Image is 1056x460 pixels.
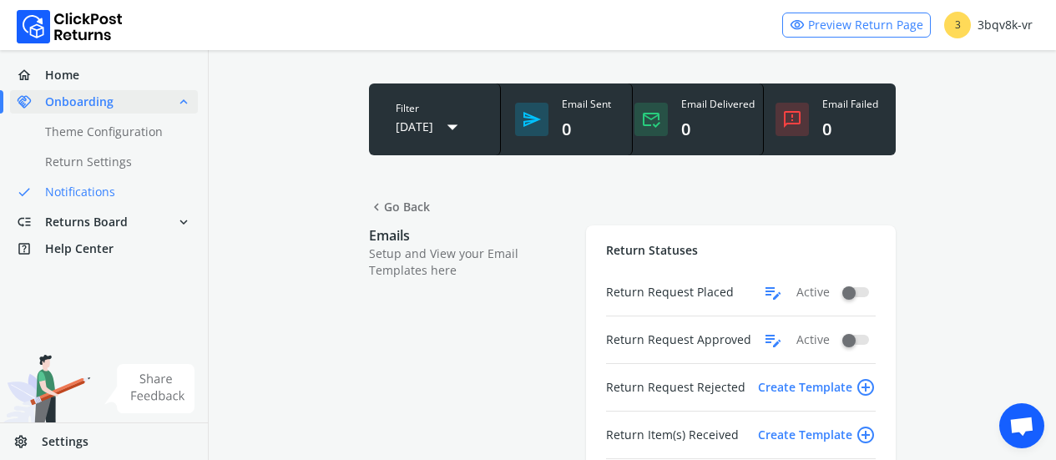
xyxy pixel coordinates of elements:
[681,98,755,111] div: Email Delivered
[796,331,830,348] span: Active
[822,98,878,111] div: Email Failed
[17,210,45,234] span: low_priority
[45,67,79,83] span: Home
[13,430,42,453] span: settings
[10,63,198,87] a: homeHome
[17,63,45,87] span: home
[369,245,569,279] p: Setup and View your Email Templates here
[382,102,487,115] div: Filter
[944,12,1033,38] div: 3bqv8k-vr
[440,112,465,142] span: arrow_drop_down
[562,118,611,141] div: 0
[758,422,876,448] span: Create Template
[606,242,876,259] p: Return Statuses
[681,118,755,141] div: 0
[10,120,218,144] a: Theme Configuration
[10,237,198,260] a: help_centerHelp Center
[176,210,191,234] span: expand_more
[790,13,805,37] span: visibility
[822,118,878,141] div: 0
[606,331,751,348] span: Return Request Approved
[562,98,611,111] div: Email Sent
[369,195,430,219] span: Go Back
[45,240,114,257] span: Help Center
[382,112,487,142] button: [DATE]arrow_drop_down
[758,374,876,401] span: Create Template
[45,94,114,110] span: Onboarding
[796,284,830,301] span: Active
[45,214,128,230] span: Returns Board
[999,403,1044,448] a: Open chat
[606,284,734,301] span: Return Request Placed
[856,374,876,401] span: add_circle_outline
[17,180,32,204] span: done
[606,379,745,396] span: Return Request Rejected
[369,225,569,245] p: Emails
[369,195,384,219] span: chevron_left
[782,13,931,38] a: visibilityPreview Return Page
[17,90,45,114] span: handshake
[763,326,783,353] span: edit_note
[42,433,88,450] span: Settings
[17,10,123,43] img: Logo
[856,422,876,448] span: add_circle_outline
[17,237,45,260] span: help_center
[104,364,195,413] img: share feedback
[606,427,739,443] span: Return Item(s) Received
[10,180,218,204] a: doneNotifications
[10,150,218,174] a: Return Settings
[944,12,971,38] span: 3
[763,279,783,306] span: edit_note
[176,90,191,114] span: expand_less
